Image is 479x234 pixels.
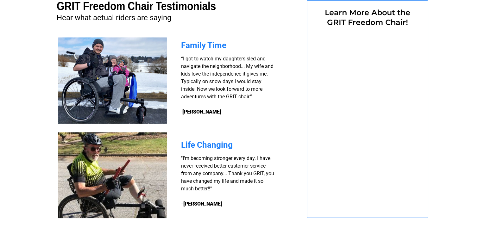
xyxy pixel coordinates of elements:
[325,8,410,27] span: Learn More About the GRIT Freedom Chair!
[57,13,171,22] span: Hear what actual riders are saying
[182,109,221,115] strong: [PERSON_NAME]
[181,40,226,50] span: Family Time
[181,155,274,192] span: "I'm becoming stronger every day. I have never received better customer service from any company....
[181,140,233,150] span: Life Changing
[181,56,274,115] span: “I got to watch my daughters sled and navigate the neighborhood... My wife and kids love the inde...
[318,31,417,201] iframe: Form 0
[181,201,222,207] strong: -[PERSON_NAME]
